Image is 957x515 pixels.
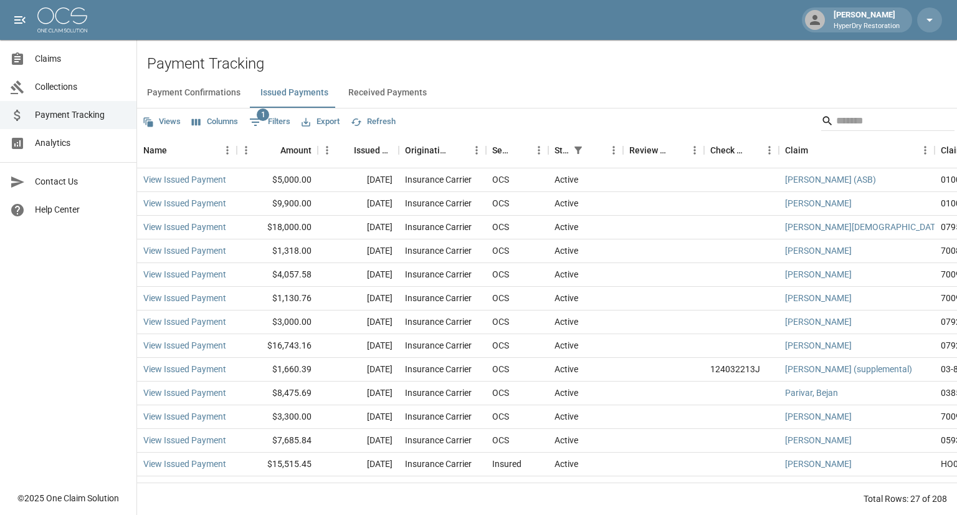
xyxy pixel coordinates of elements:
[143,292,226,304] a: View Issued Payment
[785,387,838,399] a: Parivar, Bejan
[785,363,912,375] a: [PERSON_NAME] (supplemental)
[37,7,87,32] img: ocs-logo-white-transparent.png
[318,405,399,429] div: [DATE]
[318,358,399,382] div: [DATE]
[143,244,226,257] a: View Issued Payment
[492,292,509,304] div: OCS
[555,339,578,352] div: Active
[555,410,578,423] div: Active
[35,52,126,65] span: Claims
[555,387,578,399] div: Active
[257,108,269,121] span: 1
[405,292,472,304] div: Insurance Carrier
[143,410,226,423] a: View Issued Payment
[137,133,237,168] div: Name
[492,363,509,375] div: OCS
[492,197,509,209] div: OCS
[405,434,472,446] div: Insurance Carrier
[405,173,472,186] div: Insurance Carrier
[710,363,760,375] div: 124032213J
[548,133,623,168] div: Status
[530,141,548,160] button: Menu
[569,142,587,159] button: Show filters
[486,133,548,168] div: Sent To
[555,173,578,186] div: Active
[237,287,318,310] div: $1,130.76
[785,292,852,304] a: [PERSON_NAME]
[704,133,779,168] div: Check Number
[685,141,704,160] button: Menu
[405,387,472,399] div: Insurance Carrier
[35,137,126,150] span: Analytics
[237,168,318,192] div: $5,000.00
[354,133,393,168] div: Issued Date
[143,197,226,209] a: View Issued Payment
[492,481,521,494] div: Insured
[35,203,126,216] span: Help Center
[785,481,852,494] a: [PERSON_NAME]
[808,142,826,159] button: Sort
[405,221,472,233] div: Insurance Carrier
[399,133,486,168] div: Originating From
[218,141,237,160] button: Menu
[512,142,530,159] button: Sort
[318,287,399,310] div: [DATE]
[555,268,578,281] div: Active
[785,410,852,423] a: [PERSON_NAME]
[492,133,512,168] div: Sent To
[237,334,318,358] div: $16,743.16
[405,363,472,375] div: Insurance Carrier
[237,476,318,500] div: $7,524.79
[237,239,318,263] div: $1,318.00
[467,141,486,160] button: Menu
[492,339,509,352] div: OCS
[318,216,399,239] div: [DATE]
[555,315,578,328] div: Active
[785,268,852,281] a: [PERSON_NAME]
[338,78,437,108] button: Received Payments
[17,492,119,504] div: © 2025 One Claim Solution
[785,221,943,233] a: [PERSON_NAME][DEMOGRAPHIC_DATA]
[137,78,957,108] div: dynamic tabs
[492,268,509,281] div: OCS
[143,387,226,399] a: View Issued Payment
[318,263,399,287] div: [DATE]
[336,142,354,159] button: Sort
[318,334,399,358] div: [DATE]
[555,244,578,257] div: Active
[555,458,578,470] div: Active
[237,382,318,405] div: $8,475.69
[785,197,852,209] a: [PERSON_NAME]
[7,7,32,32] button: open drawer
[143,481,226,494] a: View Issued Payment
[318,168,399,192] div: [DATE]
[492,173,509,186] div: OCS
[237,192,318,216] div: $9,900.00
[492,315,509,328] div: OCS
[779,133,935,168] div: Claim
[35,108,126,122] span: Payment Tracking
[785,339,852,352] a: [PERSON_NAME]
[147,55,957,73] h2: Payment Tracking
[405,315,472,328] div: Insurance Carrier
[492,387,509,399] div: OCS
[143,221,226,233] a: View Issued Payment
[246,112,293,132] button: Show filters
[318,239,399,263] div: [DATE]
[405,481,472,494] div: Insurance Carrier
[569,142,587,159] div: 1 active filter
[785,458,852,470] a: [PERSON_NAME]
[555,292,578,304] div: Active
[237,429,318,453] div: $7,685.84
[250,78,338,108] button: Issued Payments
[785,434,852,446] a: [PERSON_NAME]
[916,141,935,160] button: Menu
[492,458,521,470] div: Insured
[492,221,509,233] div: OCS
[587,142,604,159] button: Sort
[143,458,226,470] a: View Issued Payment
[237,358,318,382] div: $1,660.39
[318,382,399,405] div: [DATE]
[450,142,467,159] button: Sort
[263,142,280,159] button: Sort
